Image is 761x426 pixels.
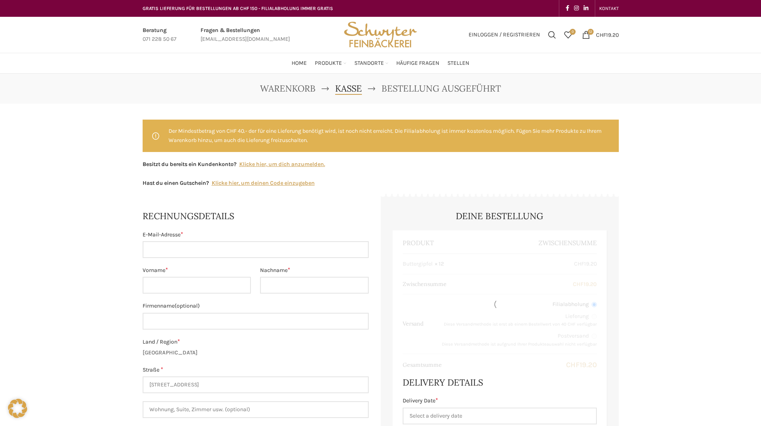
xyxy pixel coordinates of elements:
span: KONTAKT [599,6,619,11]
div: Der Mindestbetrag von CHF 40.- der für eine Lieferung benötigt wird, ist noch nicht erreicht. Die... [143,120,619,152]
a: KONTAKT [599,0,619,16]
span: (optional) [175,302,200,309]
h3: Rechnungsdetails [143,210,369,222]
label: Nachname [260,266,369,275]
a: Einloggen / Registrieren [465,27,544,43]
span: Bestellung ausgeführt [381,82,501,96]
h3: Delivery Details [403,376,597,389]
span: Produkte [315,60,342,67]
div: Meine Wunschliste [560,27,576,43]
label: Straße [143,366,369,374]
a: Infobox link [201,26,290,44]
span: CHF [596,31,606,38]
input: Select a delivery date [403,408,597,424]
a: 0 [560,27,576,43]
span: Stellen [447,60,469,67]
div: Secondary navigation [595,0,623,16]
a: Klicke hier, um dich anzumelden. [239,160,325,169]
a: Warenkorb [260,82,316,96]
small: Diese Versandmethode ist aufgrund Ihrer Produkteauswahl nicht verfügbar [442,342,597,347]
small: Diese Versandmethode ist erst ab einem Bestellwert von 40 CHF verfügbar [444,322,597,327]
a: Häufige Fragen [396,55,439,71]
img: Bäckerei Schwyter [341,17,419,53]
a: 12 CHF19.20 [578,27,623,43]
a: Infobox link [143,26,177,44]
span: Standorte [354,60,384,67]
bdi: 19.20 [596,31,619,38]
a: Site logo [341,31,419,38]
span: GRATIS LIEFERUNG FÜR BESTELLUNGEN AB CHF 150 - FILIALABHOLUNG IMMER GRATIS [143,6,333,11]
span: Häufige Fragen [396,60,439,67]
h3: Deine Bestellung [393,210,607,222]
a: Instagram social link [572,3,581,14]
label: Firmenname [143,302,369,310]
div: Main navigation [139,55,623,71]
span: 12 [588,29,594,35]
label: Land / Region [143,338,369,346]
strong: [GEOGRAPHIC_DATA] [143,349,198,356]
span: Home [292,60,307,67]
a: Suchen [544,27,560,43]
div: Hast du einen Gutschein? [143,179,315,188]
span: Warenkorb [260,83,316,94]
label: Vorname [143,266,251,275]
a: Home [292,55,307,71]
div: Besitzt du bereits ein Kundenkonto? [143,160,325,169]
input: Wohnung, Suite, Zimmer usw. (optional) [143,401,369,418]
input: Straßenname und Hausnummer [143,376,369,393]
a: Kasse [335,82,362,96]
a: Produkte [315,55,346,71]
a: Linkedin social link [581,3,591,14]
label: E-Mail-Adresse [143,230,369,239]
a: Facebook social link [563,3,572,14]
a: Standorte [354,55,388,71]
span: Kasse [335,83,362,94]
a: Gutscheincode eingeben [212,179,315,188]
a: Stellen [447,55,469,71]
label: Delivery Date [403,396,597,405]
span: Einloggen / Registrieren [469,32,540,38]
span: 0 [570,29,576,35]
